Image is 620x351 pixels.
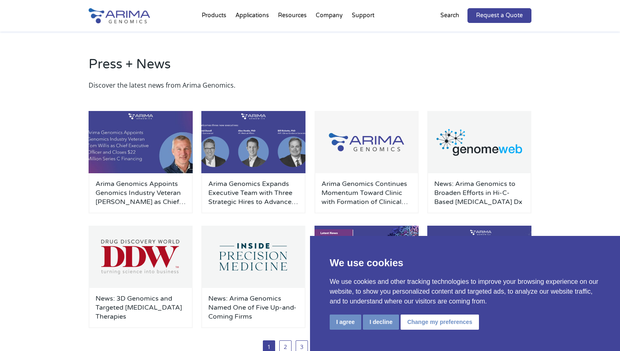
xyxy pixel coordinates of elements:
[321,179,412,206] a: Arima Genomics Continues Momentum Toward Clinic with Formation of Clinical Advisory Board
[89,55,531,80] h2: Press + News
[315,111,419,173] img: Group-929-500x300.jpg
[201,226,305,288] img: Inside-Precision-Medicine_Logo-500x300.png
[401,315,479,330] button: Change my preferences
[208,179,299,206] a: Arima Genomics Expands Executive Team with Three Strategic Hires to Advance Clinical Applications...
[363,315,399,330] button: I decline
[330,256,600,270] p: We use cookies
[208,294,299,321] a: News: Arima Genomics Named One of Five Up-and-Coming Firms
[434,179,524,206] a: News: Arima Genomics to Broaden Efforts in Hi-C-Based [MEDICAL_DATA] Dx
[427,226,531,288] img: Aaron-Viny-SAB-500x300.jpg
[96,179,186,206] a: Arima Genomics Appoints Genomics Industry Veteran [PERSON_NAME] as Chief Executive Officer and Cl...
[89,80,531,91] p: Discover the latest news from Arima Genomics.
[315,226,419,288] img: Board-members-500x300.jpg
[89,111,193,173] img: Personnel-Announcement-LinkedIn-Carousel-22025-1-500x300.jpg
[89,8,150,23] img: Arima-Genomics-logo
[96,294,186,321] a: News: 3D Genomics and Targeted [MEDICAL_DATA] Therapies
[467,8,531,23] a: Request a Quote
[89,226,193,288] img: Drug-Discovery-World_Logo-500x300.png
[201,111,305,173] img: Personnel-Announcement-LinkedIn-Carousel-22025-500x300.png
[330,277,600,306] p: We use cookies and other tracking technologies to improve your browsing experience on our website...
[427,111,531,173] img: GenomeWeb_Press-Release_Logo-500x300.png
[330,315,361,330] button: I agree
[440,10,459,21] p: Search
